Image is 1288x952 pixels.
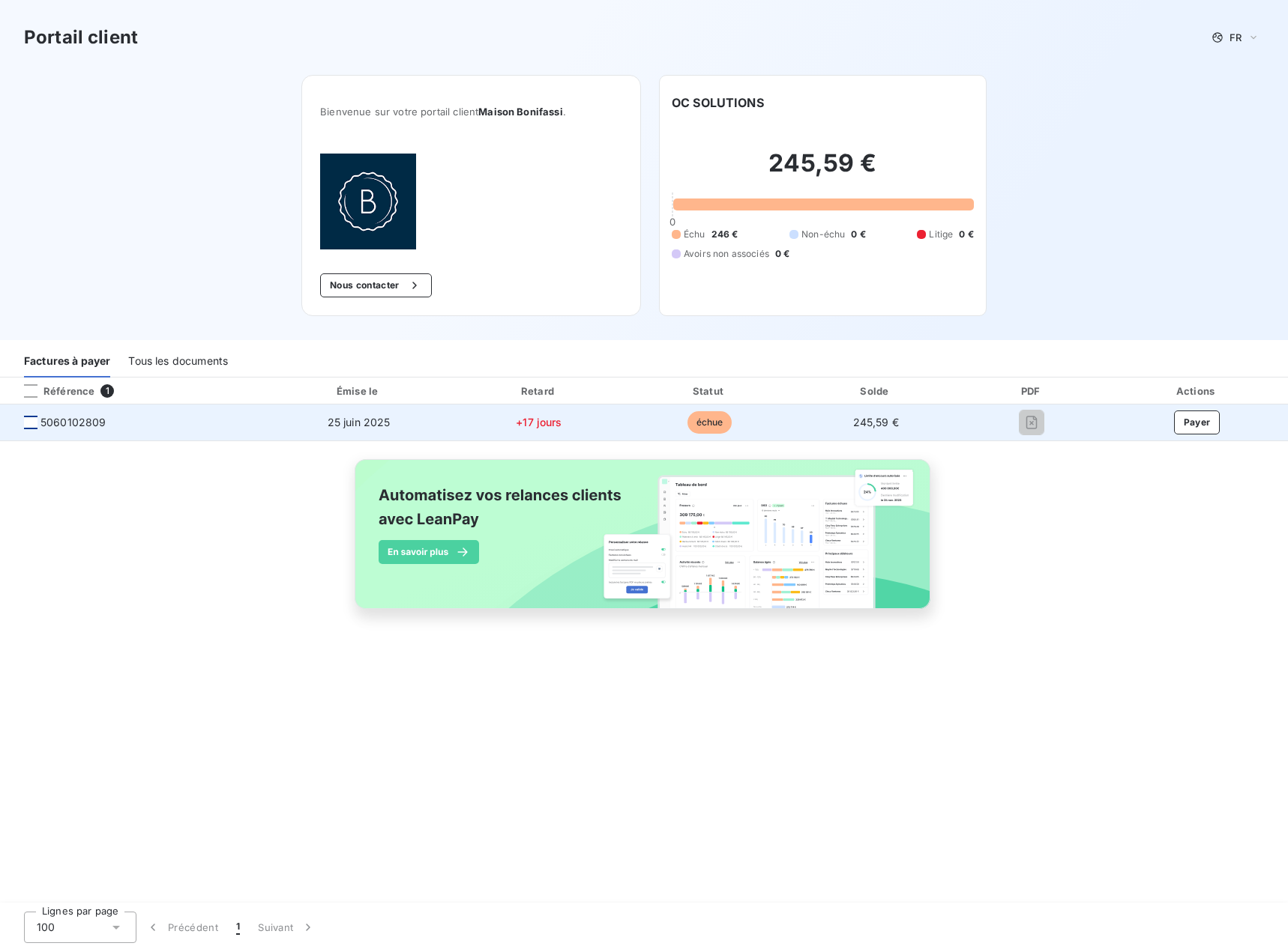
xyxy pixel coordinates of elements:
[959,228,973,241] span: 0 €
[12,384,94,398] div: Référence
[929,228,953,241] span: Litige
[236,920,240,935] span: 1
[268,383,450,398] div: Émise le
[684,247,769,261] span: Avoirs non associés
[320,106,622,118] span: Bienvenue sur votre portail client .
[687,411,732,434] span: échue
[628,383,791,398] div: Statut
[669,216,675,228] span: 0
[328,416,391,428] span: 25 juin 2025
[320,154,416,249] img: Company logo
[320,273,431,297] button: Nous contacter
[456,383,622,398] div: Retard
[40,415,106,430] span: 5060102809
[672,94,764,112] h6: OC SOLUTIONS
[801,228,845,241] span: Non-échu
[516,416,562,428] span: +17 jours
[37,920,55,935] span: 100
[341,450,947,634] img: banner
[851,228,865,241] span: 0 €
[797,383,955,398] div: Solde
[961,383,1103,398] div: PDF
[711,228,738,241] span: 246 €
[1109,383,1285,398] div: Actions
[24,346,110,378] div: Factures à payer
[478,106,562,118] span: Maison Bonifassi
[1174,410,1221,434] button: Payer
[853,416,899,428] span: 245,59 €
[684,228,705,241] span: Échu
[100,384,114,398] span: 1
[128,346,228,378] div: Tous les documents
[672,148,974,193] h2: 245,59 €
[24,24,138,51] h3: Portail client
[1230,31,1242,43] span: FR
[136,912,227,943] button: Précédent
[249,912,325,943] button: Suivant
[227,912,249,943] button: 1
[775,247,789,261] span: 0 €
